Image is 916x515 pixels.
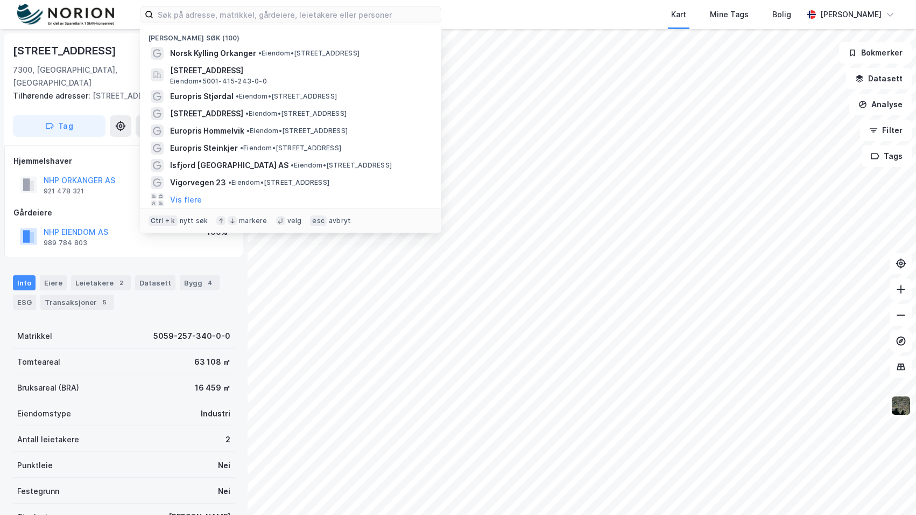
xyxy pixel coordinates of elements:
[226,433,230,446] div: 2
[17,433,79,446] div: Antall leietakere
[17,459,53,472] div: Punktleie
[258,49,262,57] span: •
[170,142,238,155] span: Europris Steinkjer
[44,239,87,247] div: 989 784 803
[135,275,175,290] div: Datasett
[291,161,294,169] span: •
[246,127,250,135] span: •
[772,8,791,21] div: Bolig
[140,25,441,45] div: [PERSON_NAME] søk (100)
[170,159,288,172] span: Isfjord [GEOGRAPHIC_DATA] AS
[710,8,749,21] div: Mine Tags
[849,94,912,115] button: Analyse
[17,485,59,498] div: Festegrunn
[13,155,234,168] div: Hjemmelshaver
[862,463,916,515] iframe: Chat Widget
[17,407,71,420] div: Eiendomstype
[201,407,230,420] div: Industri
[170,107,243,120] span: [STREET_ADDRESS]
[116,277,126,288] div: 2
[228,178,231,186] span: •
[310,215,327,226] div: esc
[170,47,256,60] span: Norsk Kylling Orkanger
[17,381,79,394] div: Bruksareal (BRA)
[153,6,441,23] input: Søk på adresse, matrikkel, gårdeiere, leietakere eller personer
[99,297,110,308] div: 5
[40,295,114,310] div: Transaksjoner
[820,8,882,21] div: [PERSON_NAME]
[287,217,302,225] div: velg
[153,330,230,343] div: 5059-257-340-0-0
[13,42,118,59] div: [STREET_ADDRESS]
[170,193,202,206] button: Vis flere
[13,89,226,102] div: [STREET_ADDRESS]
[17,4,114,26] img: norion-logo.80e7a08dc31c2e691866.png
[240,144,243,152] span: •
[13,295,36,310] div: ESG
[180,275,220,290] div: Bygg
[71,275,131,290] div: Leietakere
[245,109,347,118] span: Eiendom • [STREET_ADDRESS]
[195,381,230,394] div: 16 459 ㎡
[44,187,84,196] div: 921 478 321
[170,176,226,189] span: Vigorvegen 23
[170,64,428,77] span: [STREET_ADDRESS]
[860,120,912,141] button: Filter
[218,459,230,472] div: Nei
[258,49,360,58] span: Eiendom • [STREET_ADDRESS]
[671,8,686,21] div: Kart
[40,275,67,290] div: Eiere
[170,124,244,137] span: Europris Hommelvik
[13,91,93,100] span: Tilhørende adresser:
[170,77,267,86] span: Eiendom • 5001-415-243-0-0
[329,217,351,225] div: avbryt
[194,356,230,368] div: 63 108 ㎡
[13,64,175,89] div: 7300, [GEOGRAPHIC_DATA], [GEOGRAPHIC_DATA]
[239,217,267,225] div: markere
[846,68,912,89] button: Datasett
[862,463,916,515] div: Kontrollprogram for chat
[236,92,337,101] span: Eiendom • [STREET_ADDRESS]
[205,277,215,288] div: 4
[180,217,208,225] div: nytt søk
[839,42,912,64] button: Bokmerker
[218,485,230,498] div: Nei
[170,90,234,103] span: Europris Stjørdal
[246,127,348,135] span: Eiendom • [STREET_ADDRESS]
[228,178,329,187] span: Eiendom • [STREET_ADDRESS]
[13,115,105,137] button: Tag
[891,395,911,416] img: 9k=
[13,275,36,290] div: Info
[245,109,249,117] span: •
[291,161,392,170] span: Eiendom • [STREET_ADDRESS]
[13,206,234,219] div: Gårdeiere
[236,92,239,100] span: •
[240,144,341,152] span: Eiendom • [STREET_ADDRESS]
[17,330,52,343] div: Matrikkel
[862,145,912,167] button: Tags
[17,356,60,368] div: Tomteareal
[149,215,178,226] div: Ctrl + k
